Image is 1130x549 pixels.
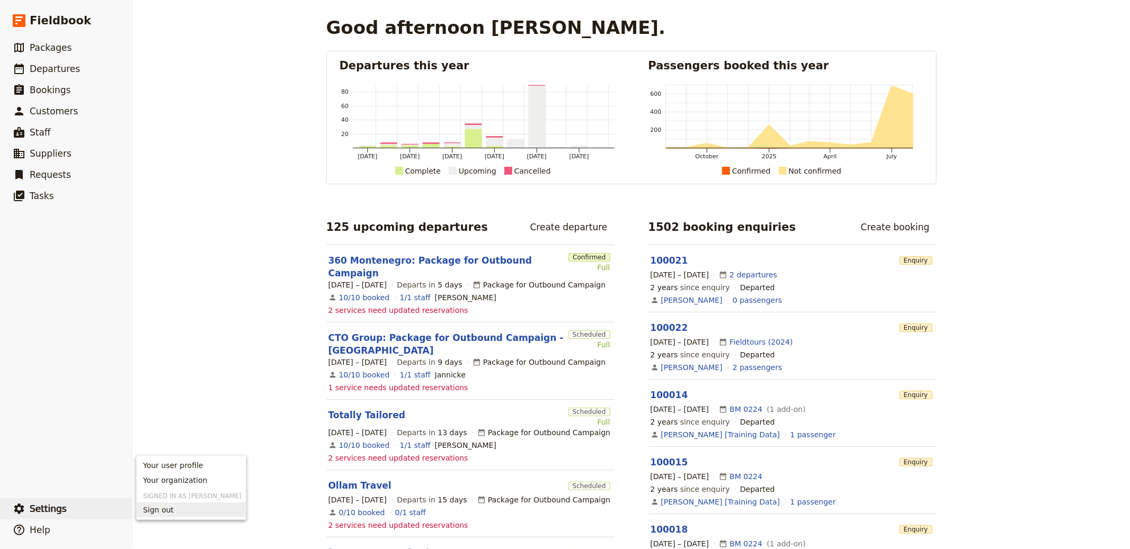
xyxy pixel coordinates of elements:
[30,191,54,201] span: Tasks
[328,409,406,421] a: Totally Tailored
[568,417,610,427] div: Full
[30,148,72,159] span: Suppliers
[650,91,661,97] tspan: 600
[568,253,610,262] span: Confirmed
[729,337,793,347] a: Fieldtours (2024)
[729,538,762,549] a: BM 0224
[568,330,610,339] span: Scheduled
[733,362,782,373] a: View the passengers for this booking
[438,496,467,504] span: 15 days
[651,471,709,482] span: [DATE] – [DATE]
[137,502,246,517] button: Sign out of jeff+amazing@fieldbooksoftware.com
[30,106,78,116] span: Customers
[661,295,723,305] a: [PERSON_NAME]
[143,460,203,471] span: Your user profile
[358,153,377,160] tspan: [DATE]
[328,453,468,463] span: 2 services need updated reservations
[473,357,606,367] div: Package for Outbound Campaign
[729,471,762,482] a: BM 0224
[438,428,467,437] span: 13 days
[328,427,387,438] span: [DATE] – [DATE]
[137,458,246,473] a: Your user profile
[733,295,782,305] a: View the passengers for this booking
[328,280,387,290] span: [DATE] – [DATE]
[341,131,349,138] tspan: 20
[823,153,837,160] tspan: April
[854,218,937,236] a: Create booking
[326,17,666,38] h1: Good afternoon [PERSON_NAME].
[661,497,780,507] a: [PERSON_NAME] [Training Data]
[438,281,462,289] span: 5 days
[438,358,462,366] span: 9 days
[397,494,467,505] span: Departs in
[900,458,932,466] span: Enquiry
[648,58,923,74] h2: Passengers booked this year
[328,305,468,316] span: 2 services need updated reservations
[395,507,426,518] a: 0/1 staff
[435,440,496,451] span: Clive Paget
[477,494,610,505] div: Package for Outbound Campaign
[790,497,836,507] a: View the passengers for this booking
[651,485,678,493] span: 2 years
[569,153,589,160] tspan: [DATE]
[651,524,688,535] a: 100018
[886,153,897,160] tspan: July
[30,525,50,535] span: Help
[568,482,610,490] span: Scheduled
[30,13,91,29] span: Fieldbook
[764,404,806,415] span: ( 1 add-on )
[651,457,688,467] a: 100015
[137,488,246,500] h3: Signed in as [PERSON_NAME]
[397,427,467,438] span: Departs in
[740,282,775,293] div: Departed
[339,370,390,380] a: View the bookings for this departure
[651,282,730,293] span: since enquiry
[30,42,72,53] span: Packages
[740,484,775,494] div: Departed
[651,350,678,359] span: 2 years
[661,362,723,373] a: [PERSON_NAME]
[740,349,775,360] div: Departed
[30,127,51,138] span: Staff
[651,269,709,280] span: [DATE] – [DATE]
[30,503,67,514] span: Settings
[442,153,462,160] tspan: [DATE]
[341,88,349,95] tspan: 80
[328,494,387,505] span: [DATE] – [DATE]
[339,292,390,303] a: View the bookings for this departure
[900,525,932,534] span: Enquiry
[328,382,468,393] span: 1 service needs updated reservations
[651,322,688,333] a: 100022
[651,538,709,549] span: [DATE] – [DATE]
[484,153,504,160] tspan: [DATE]
[729,269,777,280] a: 2 departures
[30,169,71,180] span: Requests
[651,484,730,494] span: since enquiry
[397,280,462,290] span: Departs in
[400,292,431,303] a: 1/1 staff
[648,219,796,235] h2: 1502 booking enquiries
[732,165,771,177] div: Confirmed
[435,370,466,380] span: Jannicke
[459,165,496,177] div: Upcoming
[729,404,762,415] a: BM 0224
[143,475,207,485] span: Your organization
[650,127,661,133] tspan: 200
[527,153,546,160] tspan: [DATE]
[435,292,496,303] span: Clive Paget
[328,254,565,280] a: 360 Montenegro: Package for Outbound Campaign
[137,473,246,488] a: Your organization
[651,337,709,347] span: [DATE] – [DATE]
[762,153,777,160] tspan: 2025
[405,165,441,177] div: Complete
[568,339,610,350] div: Full
[339,507,385,518] a: View the bookings for this departure
[473,280,606,290] div: Package for Outbound Campaign
[695,153,718,160] tspan: October
[143,505,174,515] span: Sign out
[328,357,387,367] span: [DATE] – [DATE]
[650,109,661,115] tspan: 400
[341,103,349,110] tspan: 60
[740,417,775,427] div: Departed
[340,58,615,74] h2: Departures this year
